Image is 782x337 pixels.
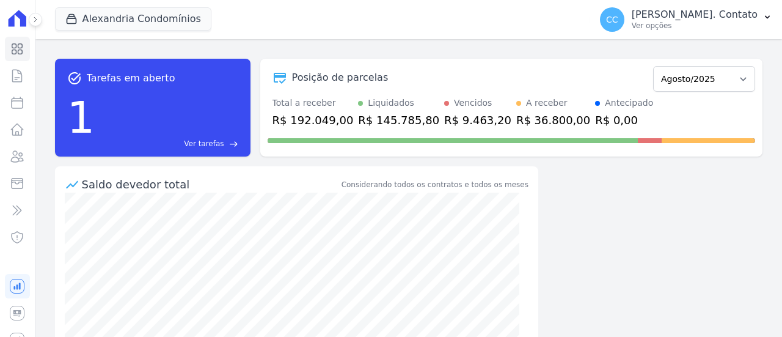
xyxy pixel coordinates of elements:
div: Total a receber [272,97,354,109]
div: R$ 9.463,20 [444,112,511,128]
div: 1 [67,86,95,149]
a: Ver tarefas east [100,138,238,149]
span: CC [606,15,618,24]
div: R$ 0,00 [595,112,653,128]
span: task_alt [67,71,82,86]
div: R$ 145.785,80 [358,112,439,128]
span: east [229,139,238,149]
div: A receber [526,97,568,109]
div: R$ 192.049,00 [272,112,354,128]
button: CC [PERSON_NAME]. Contato Ver opções [590,2,782,37]
p: Ver opções [632,21,758,31]
p: [PERSON_NAME]. Contato [632,9,758,21]
div: Vencidos [454,97,492,109]
span: Ver tarefas [184,138,224,149]
div: Considerando todos os contratos e todos os meses [342,179,528,190]
span: Tarefas em aberto [87,71,175,86]
div: Antecipado [605,97,653,109]
div: Posição de parcelas [292,70,389,85]
div: R$ 36.800,00 [516,112,590,128]
div: Saldo devedor total [82,176,339,193]
button: Alexandria Condomínios [55,7,211,31]
div: Liquidados [368,97,414,109]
